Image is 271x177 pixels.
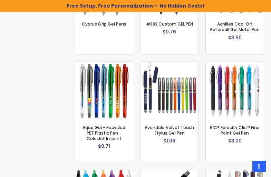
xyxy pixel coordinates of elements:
[206,61,264,67] a: BIC® Ferocity Clic™ Fine Point Gel Pen
[75,62,133,120] img: Aqua Gel - Recycled PET Plastic Pen - ColorJet Imprint
[206,169,264,175] a: Cali Custom Stylus Gel pen
[82,21,126,27] a: Cyprus Grip Gel Pens
[228,137,242,144] span: $3.00
[163,137,175,144] span: $1.06
[252,161,266,172] a: Top
[228,34,242,41] span: $3.90
[75,61,133,67] a: Aqua Gel - Recycled PET Plastic Pen - ColorJet Imprint
[98,143,110,150] span: $0.71
[146,21,193,27] a: #882 Custom GEL PEN
[75,169,133,175] a: BIC® Intensity Clic Gel Pen
[210,21,260,32] a: Achilles Cap-Off Rollerball Gel Metal Pen
[206,64,264,118] img: BIC® Ferocity Clic™ Fine Point Gel Pen
[141,62,199,120] img: Avendale Velvet Touch Stylus Gel Pen
[210,125,260,136] a: BIC® Ferocity Clic™ Fine Point Gel Pen
[163,28,176,35] span: $0.76
[83,125,125,141] a: Aqua Gel - Recycled PET Plastic Pen - ColorJet Imprint
[141,61,199,67] a: Avendale Velvet Touch Stylus Gel Pen
[145,125,194,136] a: Avendale Velvet Touch Stylus Gel Pen
[141,169,199,175] a: Bowie Rollerball Softy Pen - Laser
